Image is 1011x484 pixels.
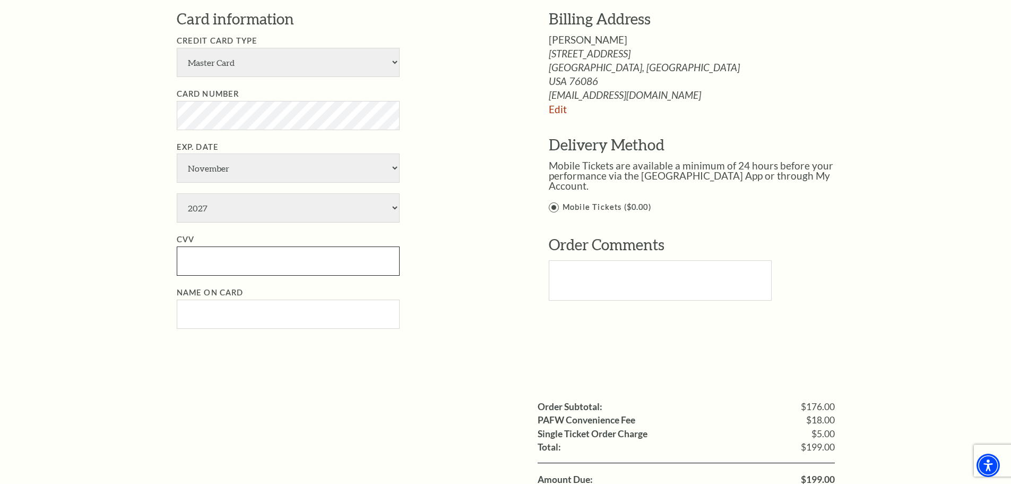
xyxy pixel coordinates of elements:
[549,62,857,72] span: [GEOGRAPHIC_DATA], [GEOGRAPHIC_DATA]
[549,260,772,301] textarea: Text area
[549,201,857,214] label: Mobile Tickets ($0.00)
[806,415,835,425] span: $18.00
[538,402,602,412] label: Order Subtotal:
[177,193,400,223] select: Exp. Date
[549,48,857,58] span: [STREET_ADDRESS]
[549,235,664,253] span: Order Comments
[549,10,651,28] span: Billing Address
[177,154,400,183] select: Exp. Date
[801,402,835,412] span: $176.00
[538,415,635,425] label: PAFW Convenience Fee
[177,235,195,244] label: CVV
[177,288,244,297] label: Name on Card
[549,33,627,46] span: [PERSON_NAME]
[538,429,647,439] label: Single Ticket Order Charge
[801,443,835,452] span: $199.00
[538,443,561,452] label: Total:
[549,76,857,86] span: USA 76086
[177,9,517,30] h3: Card information
[811,429,835,439] span: $5.00
[549,135,664,154] span: Delivery Method
[177,48,400,77] select: Single select
[549,90,857,100] span: [EMAIL_ADDRESS][DOMAIN_NAME]
[177,142,219,151] label: Exp. Date
[177,89,239,98] label: Card Number
[549,103,567,115] a: Edit
[549,160,857,191] p: Mobile Tickets are available a minimum of 24 hours before your performance via the [GEOGRAPHIC_DA...
[977,454,1000,477] div: Accessibility Menu
[177,36,258,45] label: Credit Card Type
